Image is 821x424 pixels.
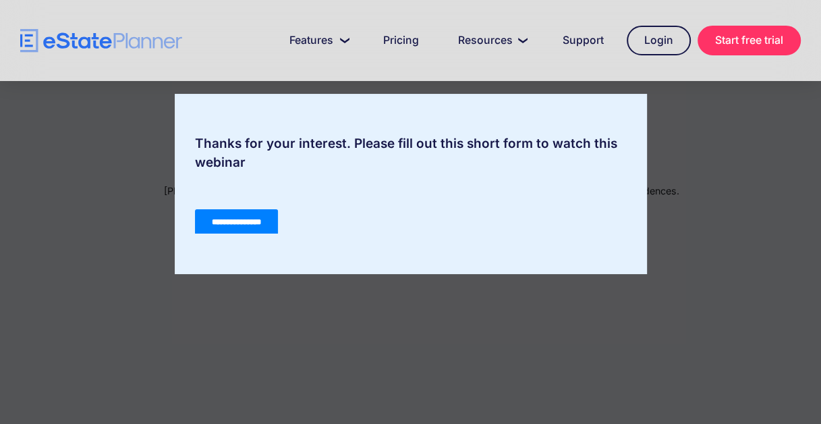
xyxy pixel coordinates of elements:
[627,26,691,55] a: Login
[273,27,360,54] a: Features
[546,27,620,54] a: Support
[367,27,435,54] a: Pricing
[175,134,647,172] div: Thanks for your interest. Please fill out this short form to watch this webinar
[442,27,540,54] a: Resources
[698,26,801,55] a: Start free trial
[195,186,627,234] iframe: Form 0
[20,29,182,53] a: home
